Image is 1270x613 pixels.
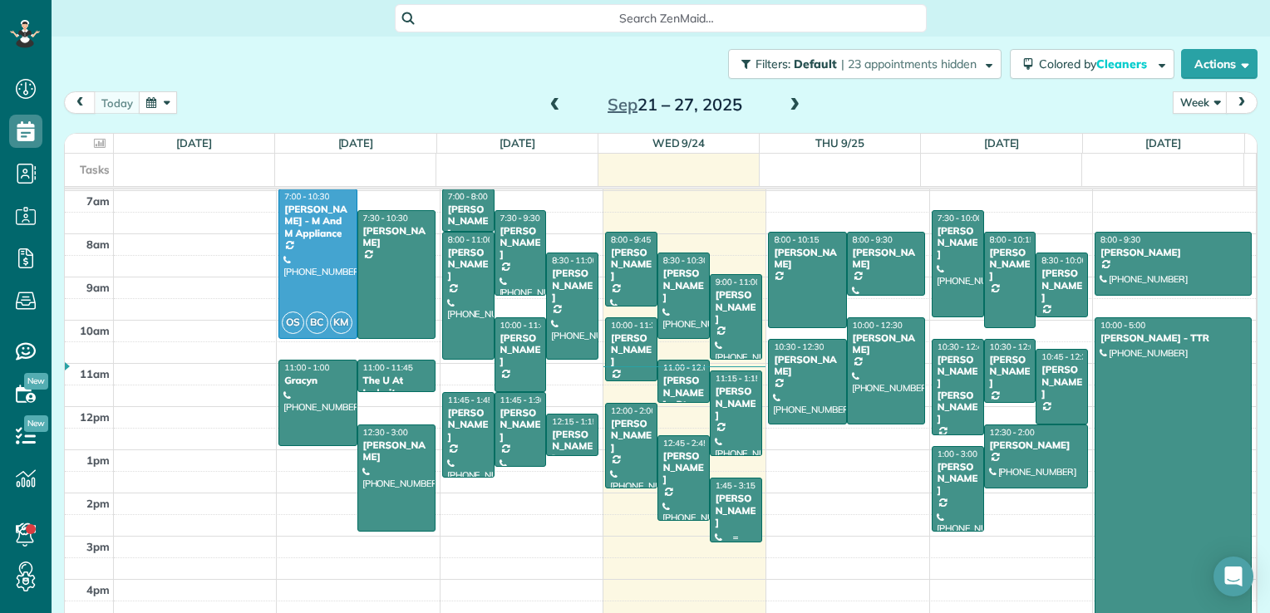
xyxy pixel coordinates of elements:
span: 10:00 - 5:00 [1100,320,1145,331]
div: [PERSON_NAME] [551,429,593,464]
span: 8:00 - 10:15 [774,234,819,245]
div: [PERSON_NAME] [551,267,593,303]
div: [PERSON_NAME] [662,267,705,303]
div: The U At Ledroit [362,375,431,399]
div: [PERSON_NAME] [715,385,757,421]
div: [PERSON_NAME] [500,332,542,368]
a: [DATE] [176,136,212,150]
span: Tasks [80,163,110,176]
a: Filters: Default | 23 appointments hidden [720,49,1002,79]
div: [PERSON_NAME] [362,439,431,463]
span: 11:00 - 1:00 [284,362,329,373]
span: 11:45 - 1:45 [448,395,493,405]
div: Open Intercom Messenger [1213,557,1253,596]
span: 11:00 - 12:00 [663,362,713,373]
button: Colored byCleaners [1010,49,1174,79]
span: 10:00 - 11:30 [611,320,661,331]
span: New [24,373,48,390]
span: 7am [86,194,110,208]
span: 12pm [80,410,110,424]
a: [DATE] [500,136,535,150]
div: [PERSON_NAME] [610,247,652,282]
span: 9:00 - 11:00 [716,277,761,287]
span: Filters: [756,56,790,71]
span: 8:00 - 9:30 [853,234,893,245]
a: Wed 9/24 [652,136,706,150]
a: [DATE] [338,136,374,150]
span: 10:30 - 12:45 [938,341,987,352]
span: 8:30 - 10:00 [1041,255,1086,266]
div: [PERSON_NAME] [1041,267,1083,303]
h2: 21 – 27, 2025 [571,96,779,114]
span: 7:00 - 8:00 [448,191,488,202]
span: OS [282,311,304,334]
span: 11:45 - 1:30 [500,395,545,405]
span: 10:00 - 11:45 [500,320,550,331]
a: [DATE] [984,136,1020,150]
div: [PERSON_NAME] [1041,364,1083,400]
span: 4pm [86,583,110,596]
div: [PERSON_NAME] [362,225,431,249]
div: [PERSON_NAME] [PERSON_NAME] [937,354,979,425]
span: 3pm [86,540,110,553]
span: 12:30 - 3:00 [363,427,408,438]
span: 2pm [86,497,110,510]
span: 1:45 - 3:15 [716,480,756,491]
span: 8:00 - 11:00 [448,234,493,245]
div: [PERSON_NAME] [989,439,1084,451]
div: [PERSON_NAME] [989,247,1031,282]
div: [PERSON_NAME] [447,407,490,443]
div: [PERSON_NAME] [937,225,979,261]
div: [PERSON_NAME] [937,461,979,497]
span: 11:00 - 11:45 [363,362,413,373]
button: prev [64,91,96,114]
span: 12:15 - 1:15 [552,416,597,427]
div: [PERSON_NAME] [852,332,920,356]
span: 8:00 - 9:45 [611,234,651,245]
div: [PERSON_NAME] [662,450,705,486]
div: [PERSON_NAME] - M And M Appliance [283,204,352,239]
span: 10:45 - 12:30 [1041,351,1091,362]
span: 11am [80,367,110,380]
span: 9am [86,281,110,294]
div: [PERSON_NAME] [447,247,490,282]
div: [PERSON_NAME] [500,407,542,443]
span: 12:00 - 2:00 [611,405,656,416]
span: 10:30 - 12:30 [774,341,824,352]
span: 8:00 - 10:15 [990,234,1035,245]
span: 1pm [86,454,110,467]
button: today [94,91,140,114]
span: 8am [86,238,110,251]
span: 10:00 - 12:30 [853,320,903,331]
div: [PERSON_NAME] [773,354,841,378]
a: Thu 9/25 [815,136,864,150]
button: Week [1173,91,1228,114]
span: 10am [80,324,110,337]
div: [PERSON_NAME] [610,332,652,368]
span: 12:45 - 2:45 [663,438,708,449]
span: 7:30 - 9:30 [500,213,540,223]
div: [PERSON_NAME] [610,418,652,454]
div: [PERSON_NAME] [852,247,920,271]
span: New [24,415,48,432]
div: [PERSON_NAME] [1100,247,1247,258]
span: Cleaners [1096,56,1149,71]
span: 7:30 - 10:00 [938,213,982,223]
span: Default [794,56,838,71]
div: [PERSON_NAME] [500,225,542,261]
span: 8:30 - 11:00 [552,255,597,266]
div: [PERSON_NAME] - Btn Systems [662,375,705,423]
a: [DATE] [1145,136,1181,150]
span: 8:30 - 10:30 [663,255,708,266]
span: 12:30 - 2:00 [990,427,1035,438]
div: Gracyn [283,375,352,386]
span: Colored by [1039,56,1153,71]
div: [PERSON_NAME] [715,289,757,325]
span: 11:15 - 1:15 [716,373,761,384]
button: Filters: Default | 23 appointments hidden [728,49,1002,79]
button: next [1226,91,1258,114]
div: [PERSON_NAME] [447,204,490,239]
button: Actions [1181,49,1258,79]
span: 1:00 - 3:00 [938,449,977,459]
span: | 23 appointments hidden [841,56,977,71]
